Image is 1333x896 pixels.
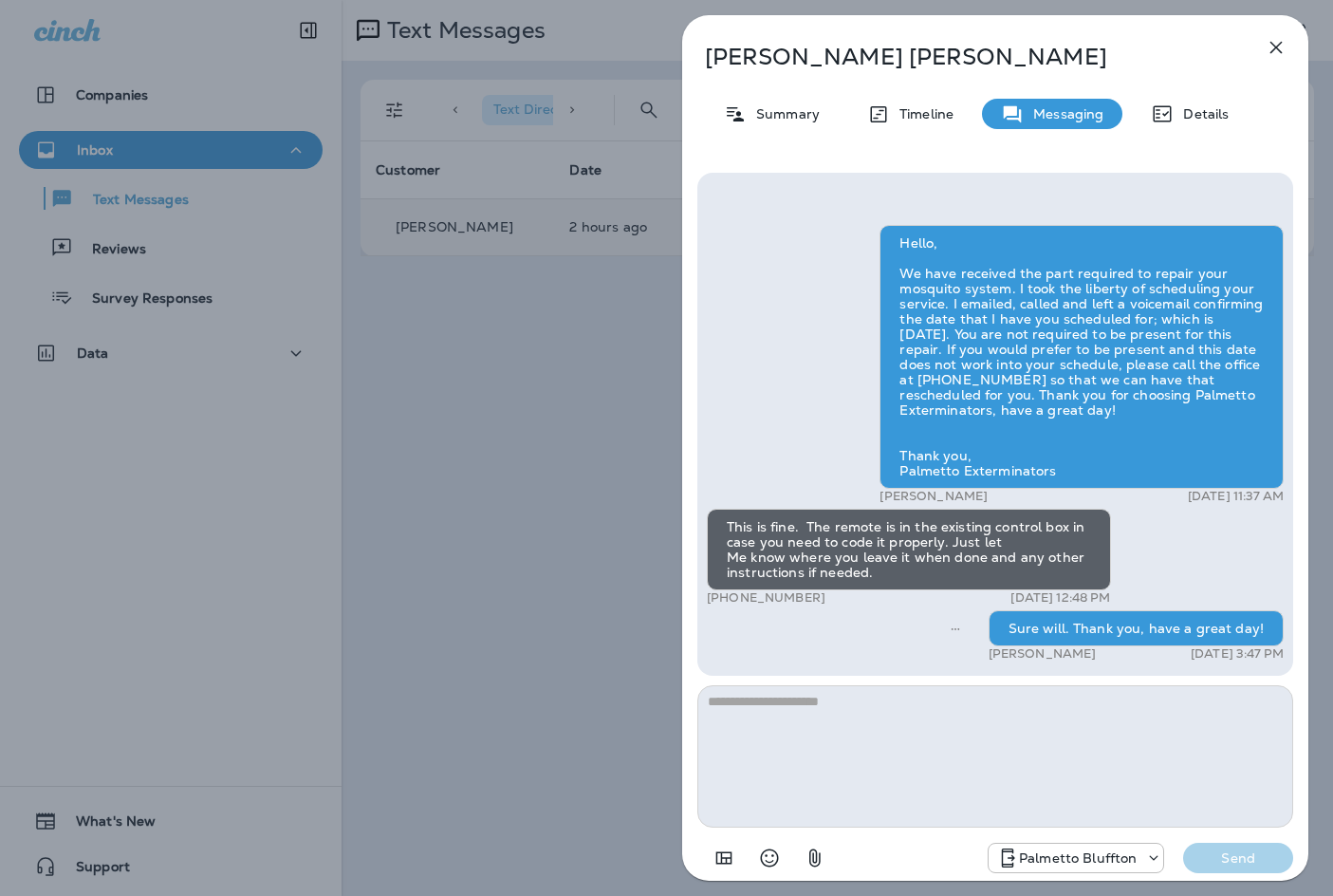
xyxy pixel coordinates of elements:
[1191,646,1284,662] p: [DATE] 3:47 PM
[1019,850,1137,866] p: Palmetto Bluffton
[890,106,953,121] p: Timeline
[989,847,1163,869] div: +1 (843) 604-3631
[989,610,1284,646] div: Sure will. Thank you, have a great day!
[879,489,988,504] p: [PERSON_NAME]
[879,225,1284,489] div: Hello, We have received the part required to repair your mosquito system. I took the liberty of s...
[750,839,788,877] button: Select an emoji
[1024,106,1103,121] p: Messaging
[989,646,1097,662] p: [PERSON_NAME]
[1010,590,1110,606] p: [DATE] 12:48 PM
[705,44,1223,70] p: [PERSON_NAME] [PERSON_NAME]
[951,619,960,636] span: Sent
[1174,106,1229,121] p: Details
[707,509,1111,590] div: This is fine. The remote is in the existing control box in case you need to code it properly. Jus...
[747,106,820,121] p: Summary
[705,839,743,877] button: Add in a premade template
[1188,489,1284,504] p: [DATE] 11:37 AM
[707,590,825,606] p: [PHONE_NUMBER]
